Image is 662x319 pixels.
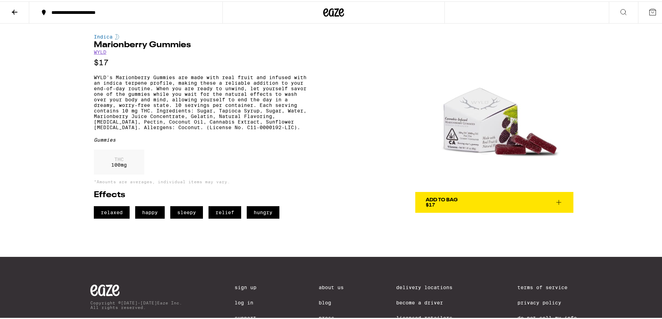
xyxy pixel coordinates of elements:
p: Copyright © [DATE]-[DATE] Eaze Inc. All rights reserved. [90,299,182,308]
a: About Us [319,283,344,289]
span: relief [209,205,241,217]
p: THC [111,155,127,161]
p: *Amounts are averages, individual items may vary. [94,178,310,183]
button: Add To Bag$17 [415,191,573,211]
span: hungry [247,205,279,217]
div: Add To Bag [426,196,458,201]
span: $17 [426,201,435,206]
span: Hi. Need any help? [4,5,50,10]
div: 100 mg [94,148,144,173]
h1: Marionberry Gummies [94,40,310,48]
span: sleepy [170,205,203,217]
div: Indica [94,33,310,38]
h2: Effects [94,190,310,198]
a: WYLD [94,48,106,53]
a: Terms of Service [517,283,577,289]
a: Delivery Locations [396,283,465,289]
img: WYLD - Marionberry Gummies [415,33,573,191]
a: Sign Up [235,283,266,289]
a: Blog [319,299,344,304]
img: indicaColor.svg [115,33,119,38]
span: happy [135,205,165,217]
p: $17 [94,57,310,66]
p: WYLD's Marionberry Gummies are made with real fruit and infused with an indica terpene profile, m... [94,73,310,129]
a: Log In [235,299,266,304]
a: Privacy Policy [517,299,577,304]
a: Become a Driver [396,299,465,304]
div: Gummies [94,136,310,141]
span: relaxed [94,205,130,217]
